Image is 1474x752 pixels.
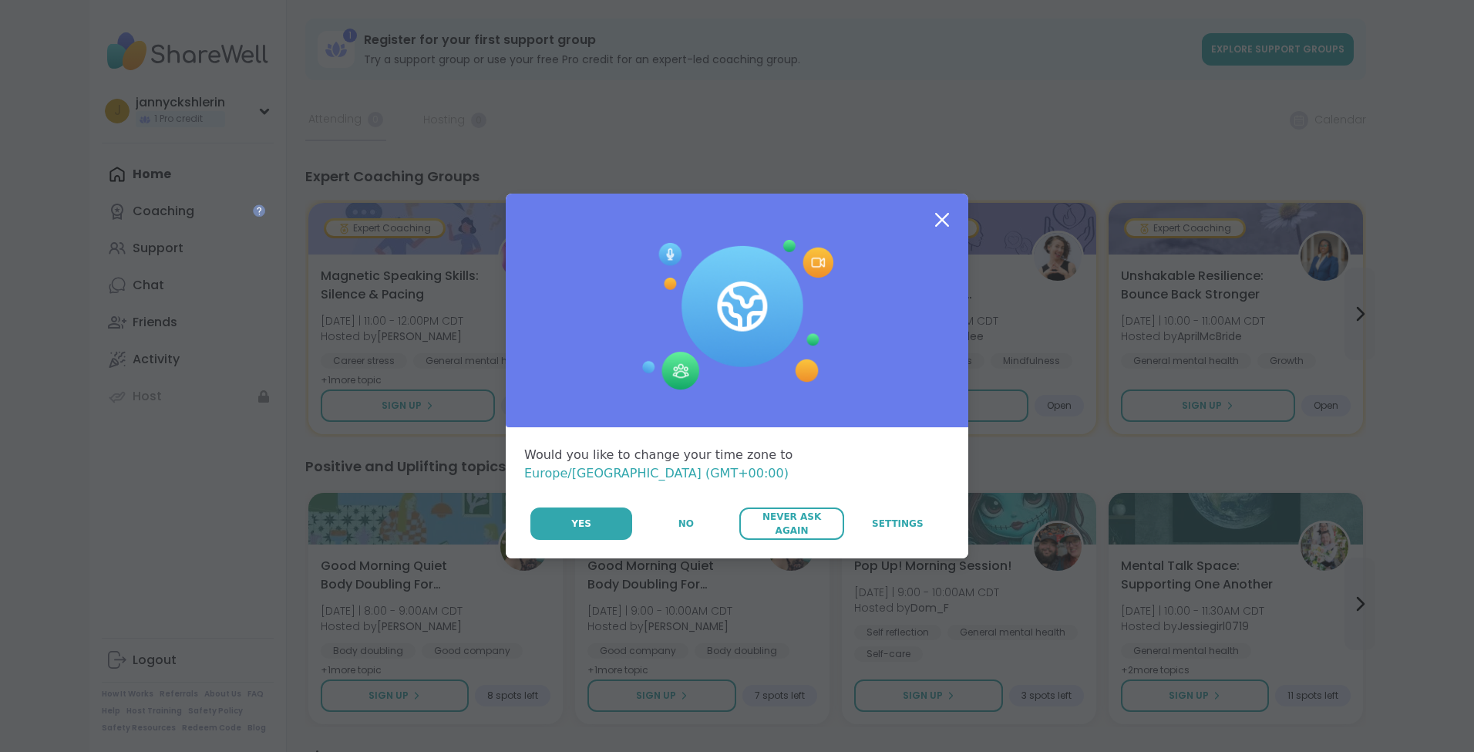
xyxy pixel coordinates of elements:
[634,508,738,540] button: No
[739,508,843,540] button: Never Ask Again
[872,517,924,531] span: Settings
[524,466,789,481] span: Europe/[GEOGRAPHIC_DATA] (GMT+00:00)
[678,517,694,531] span: No
[846,508,950,540] a: Settings
[253,204,265,217] iframe: Spotlight
[747,510,836,538] span: Never Ask Again
[524,446,950,483] div: Would you like to change your time zone to
[530,508,632,540] button: Yes
[641,240,833,391] img: Session Experience
[571,517,591,531] span: Yes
